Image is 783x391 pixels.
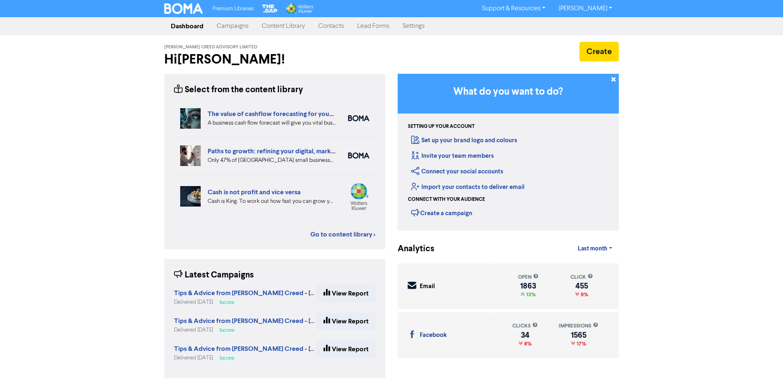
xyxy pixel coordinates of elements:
[210,18,255,34] a: Campaigns
[512,332,538,339] div: 34
[208,156,336,165] div: Only 47% of New Zealand small businesses expect growth in 2025. We’ve highlighted four key ways y...
[351,18,396,34] a: Lead Forms
[174,269,254,282] div: Latest Campaigns
[208,147,401,155] a: Paths to growth: refining your digital, market and export strategies
[571,241,619,257] a: Last month
[208,110,358,118] a: The value of cashflow forecasting for your business
[411,168,503,175] a: Connect your social accounts
[174,326,317,334] div: Delivered [DATE]
[420,282,435,291] div: Email
[174,318,330,325] a: Tips & Advice from [PERSON_NAME] Creed - [DATE]
[348,152,369,159] img: boma
[518,283,539,289] div: 1863
[523,341,532,347] span: 8%
[575,341,586,347] span: 17%
[512,322,538,330] div: clicks
[208,197,336,206] div: Cash is King. To work out how fast you can grow your business, you need to look at your projected...
[174,290,330,297] a: Tips & Advice from [PERSON_NAME] Creed - [DATE]
[213,6,254,11] span: Premium Libraries:
[285,3,313,14] img: Wolters Kluwer
[525,291,536,298] span: 13%
[164,44,257,50] span: [PERSON_NAME] Creed Advisory Limited
[174,289,330,297] strong: Tips & Advice from [PERSON_NAME] Creed - [DATE]
[570,273,593,281] div: click
[348,115,369,121] img: boma_accounting
[317,341,376,358] a: View Report
[174,298,317,306] div: Delivered [DATE]
[579,291,588,298] span: 9%
[578,245,607,252] span: Last month
[559,322,598,330] div: impressions
[398,74,619,231] div: Getting Started in BOMA
[410,86,606,98] h3: What do you want to do?
[220,356,234,360] span: Success
[408,196,485,203] div: Connect with your audience
[174,317,330,325] strong: Tips & Advice from [PERSON_NAME] Creed - [DATE]
[348,183,369,210] img: wolterskluwer
[579,42,619,61] button: Create
[742,352,783,391] iframe: Chat Widget
[411,183,525,191] a: Import your contacts to deliver email
[220,328,234,332] span: Success
[164,52,385,67] h2: Hi [PERSON_NAME] !
[312,18,351,34] a: Contacts
[396,18,431,34] a: Settings
[559,332,598,339] div: 1565
[255,18,312,34] a: Content Library
[411,207,472,219] div: Create a campaign
[570,283,593,289] div: 455
[174,354,317,362] div: Delivered [DATE]
[408,123,475,130] div: Setting up your account
[398,243,424,255] div: Analytics
[518,273,539,281] div: open
[164,3,203,14] img: BOMA Logo
[208,188,301,196] a: Cash is not profit and vice versa
[475,2,552,15] a: Support & Resources
[411,136,517,144] a: Set up your brand logo and colours
[310,230,376,239] a: Go to content library >
[220,300,234,305] span: Success
[552,2,619,15] a: [PERSON_NAME]
[174,345,330,353] strong: Tips & Advice from [PERSON_NAME] Creed - [DATE]
[317,285,376,302] a: View Report
[174,346,330,352] a: Tips & Advice from [PERSON_NAME] Creed - [DATE]
[164,18,210,34] a: Dashboard
[420,331,447,340] div: Facebook
[261,3,279,14] img: The Gap
[317,313,376,330] a: View Report
[411,152,494,160] a: Invite your team members
[208,119,336,127] div: A business cash flow forecast will give you vital business intelligence to help you scenario-plan...
[174,84,303,96] div: Select from the content library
